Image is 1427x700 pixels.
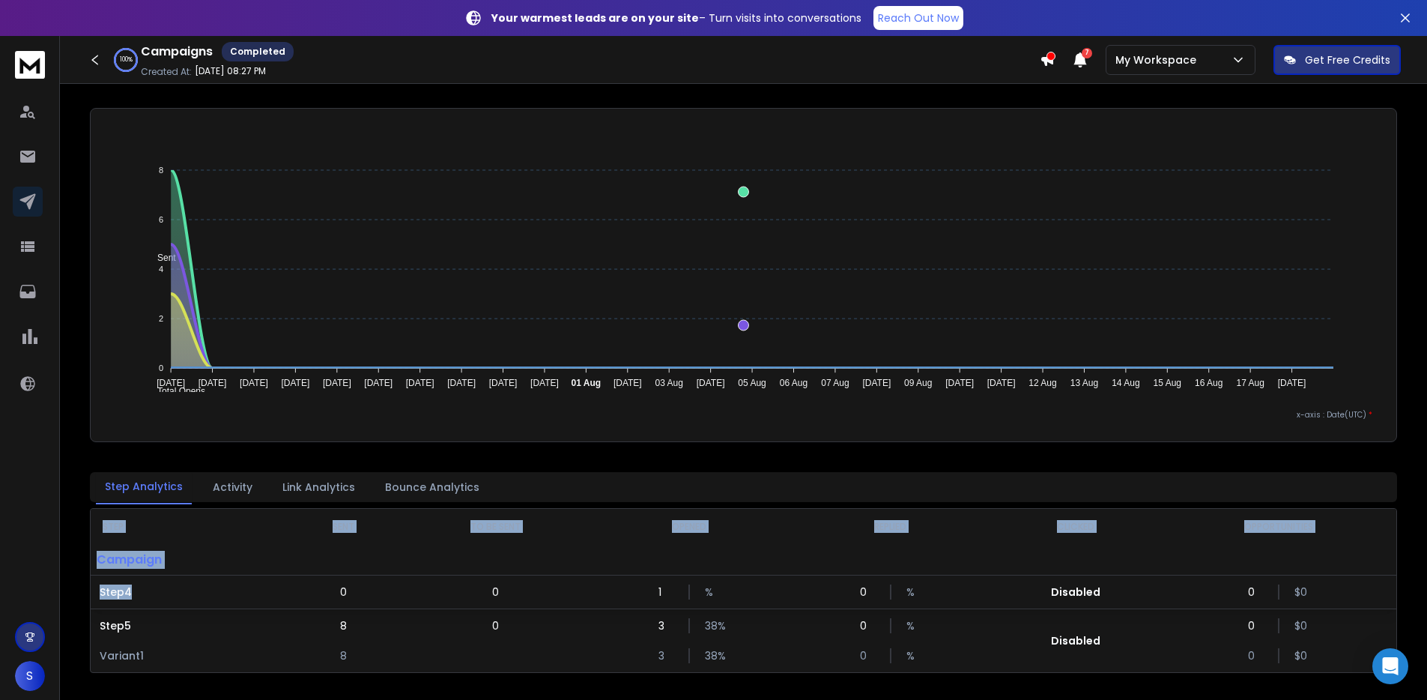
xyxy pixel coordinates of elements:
[340,618,347,633] p: 8
[204,471,261,504] button: Activity
[447,378,476,388] tspan: [DATE]
[530,378,559,388] tspan: [DATE]
[1112,378,1139,388] tspan: 14 Aug
[281,378,309,388] tspan: [DATE]
[491,10,861,25] p: – Turn visits into conversations
[658,618,673,633] p: 3
[613,378,642,388] tspan: [DATE]
[100,585,277,600] p: Step 4
[589,509,790,545] th: OPENED
[159,314,163,323] tspan: 2
[323,378,351,388] tspan: [DATE]
[100,648,277,663] p: Variant 1
[159,363,163,372] tspan: 0
[273,471,364,504] button: Link Analytics
[195,65,266,77] p: [DATE] 08:27 PM
[1161,509,1396,545] th: OPPORTUNITIES
[1115,52,1202,67] p: My Workspace
[1051,633,1100,648] p: Disabled
[1051,585,1100,600] p: Disabled
[15,51,45,79] img: logo
[1278,378,1306,388] tspan: [DATE]
[146,386,205,396] span: Total Opens
[860,585,875,600] p: 0
[240,378,268,388] tspan: [DATE]
[572,378,602,388] tspan: 01 Aug
[738,378,766,388] tspan: 05 Aug
[1082,48,1092,58] span: 7
[1070,378,1098,388] tspan: 13 Aug
[1294,648,1309,663] p: $ 0
[1154,378,1181,388] tspan: 15 Aug
[340,585,347,600] p: 0
[1372,648,1408,684] div: Open Intercom Messenger
[489,378,518,388] tspan: [DATE]
[1294,618,1309,633] p: $ 0
[120,55,133,64] p: 100 %
[987,378,1016,388] tspan: [DATE]
[1195,378,1223,388] tspan: 16 Aug
[655,378,683,388] tspan: 03 Aug
[991,509,1162,545] th: CLICKED
[780,378,808,388] tspan: 06 Aug
[705,585,720,600] p: %
[141,66,192,78] p: Created At:
[91,509,286,545] th: STEP
[705,648,720,663] p: 38 %
[1248,585,1263,600] p: 0
[945,378,974,388] tspan: [DATE]
[860,618,875,633] p: 0
[406,378,434,388] tspan: [DATE]
[364,378,393,388] tspan: [DATE]
[492,585,499,600] p: 0
[159,166,163,175] tspan: 8
[878,10,959,25] p: Reach Out Now
[1236,378,1264,388] tspan: 17 Aug
[286,509,402,545] th: SENT
[697,378,725,388] tspan: [DATE]
[658,585,673,600] p: 1
[1248,648,1263,663] p: 0
[1273,45,1401,75] button: Get Free Credits
[705,618,720,633] p: 38 %
[1305,52,1390,67] p: Get Free Credits
[376,471,488,504] button: Bounce Analytics
[492,618,499,633] p: 0
[199,378,227,388] tspan: [DATE]
[906,648,921,663] p: %
[141,43,213,61] h1: Campaigns
[873,6,963,30] a: Reach Out Now
[159,215,163,224] tspan: 6
[96,470,192,504] button: Step Analytics
[860,648,875,663] p: 0
[906,585,921,600] p: %
[1248,618,1263,633] p: 0
[1028,378,1056,388] tspan: 12 Aug
[658,648,673,663] p: 3
[15,661,45,691] button: S
[146,253,176,263] span: Sent
[904,378,932,388] tspan: 09 Aug
[862,378,891,388] tspan: [DATE]
[1294,585,1309,600] p: $ 0
[157,378,185,388] tspan: [DATE]
[402,509,589,545] th: TO BE SENT
[91,545,286,575] p: Campaign
[906,618,921,633] p: %
[340,648,347,663] p: 8
[100,618,277,633] p: Step 5
[159,265,163,274] tspan: 4
[491,10,699,25] strong: Your warmest leads are on your site
[115,409,1372,420] p: x-axis : Date(UTC)
[222,42,294,61] div: Completed
[790,509,990,545] th: REPLIED
[821,378,849,388] tspan: 07 Aug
